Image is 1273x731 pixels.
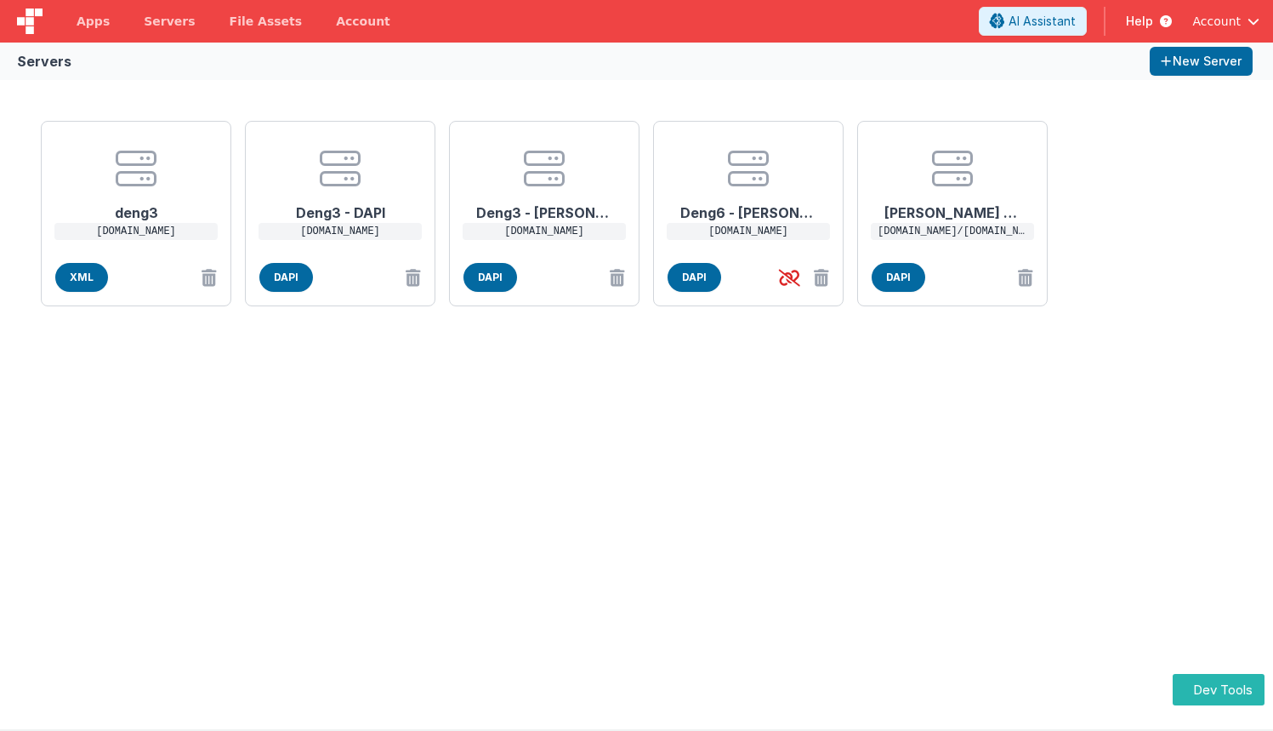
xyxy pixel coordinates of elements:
[55,263,108,292] span: XML
[1150,47,1253,76] button: New Server
[77,13,110,30] span: Apps
[68,189,204,223] h1: deng3
[1126,13,1153,30] span: Help
[54,223,218,240] p: [DOMAIN_NAME]
[230,13,303,30] span: File Assets
[144,13,195,30] span: Servers
[884,189,1020,223] h1: [PERSON_NAME] Proxy
[1192,13,1241,30] span: Account
[476,189,612,223] h1: Deng3 - [PERSON_NAME]
[668,263,721,292] span: DAPI
[979,7,1087,36] button: AI Assistant
[259,263,313,292] span: DAPI
[667,223,830,240] p: [DOMAIN_NAME]
[463,263,517,292] span: DAPI
[872,263,925,292] span: DAPI
[463,223,626,240] p: [DOMAIN_NAME]
[272,189,408,223] h1: Deng3 - DAPI
[1173,674,1264,705] button: Dev Tools
[871,223,1034,240] p: [DOMAIN_NAME]/[DOMAIN_NAME]
[17,51,71,71] div: Servers
[680,189,816,223] h1: Deng6 - [PERSON_NAME]
[1009,13,1076,30] span: AI Assistant
[259,223,422,240] p: [DOMAIN_NAME]
[1192,13,1259,30] button: Account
